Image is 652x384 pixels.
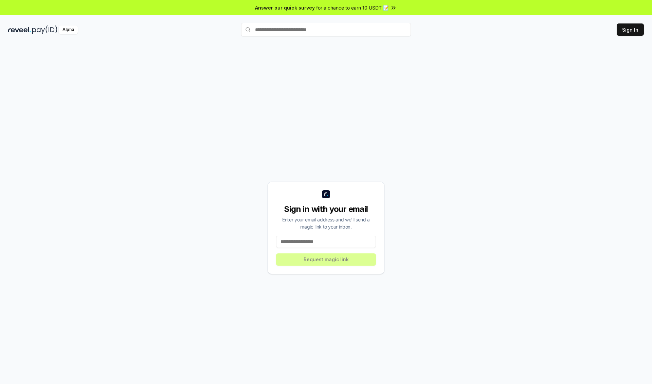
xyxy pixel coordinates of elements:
span: for a chance to earn 10 USDT 📝 [316,4,389,11]
button: Sign In [617,23,644,36]
img: reveel_dark [8,26,31,34]
span: Answer our quick survey [255,4,315,11]
div: Enter your email address and we’ll send a magic link to your inbox. [276,216,376,230]
img: logo_small [322,190,330,198]
div: Alpha [59,26,78,34]
img: pay_id [32,26,57,34]
div: Sign in with your email [276,204,376,215]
